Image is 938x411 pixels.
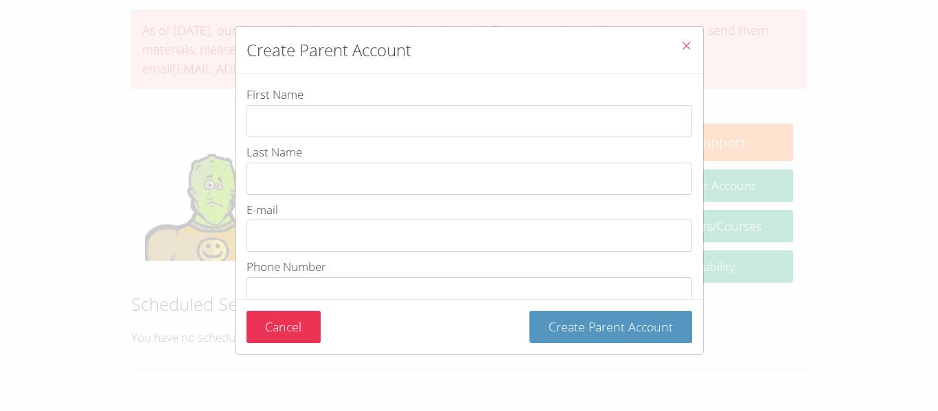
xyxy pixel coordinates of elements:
span: Last Name [247,144,302,160]
button: Close [670,27,703,69]
span: E-mail [247,202,278,218]
span: First Name [247,86,304,102]
input: E-mail [247,220,692,252]
input: Phone Number [247,277,692,309]
input: First Name [247,105,692,137]
span: Create Parent Account [549,318,673,335]
input: Last Name [247,163,692,195]
button: Create Parent Account [529,311,692,343]
button: Cancel [247,311,321,343]
h2: Create Parent Account [247,38,411,62]
span: Phone Number [247,259,326,274]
